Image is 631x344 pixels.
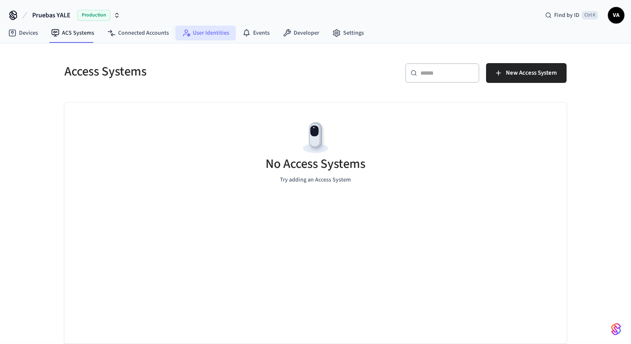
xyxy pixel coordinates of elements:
[276,26,326,40] a: Developer
[77,10,110,21] span: Production
[101,26,176,40] a: Connected Accounts
[266,156,365,172] h5: No Access Systems
[609,8,624,23] span: VA
[280,176,351,184] p: Try adding an Access System
[611,323,621,336] img: SeamLogoGradient.69752ec5.svg
[176,26,236,40] a: User Identities
[506,68,557,78] span: New Access System
[297,119,334,156] img: Devices Empty State
[32,10,71,20] span: Pruebas YALE
[326,26,370,40] a: Settings
[486,63,567,83] button: New Access System
[582,11,598,19] span: Ctrl K
[554,11,579,19] span: Find by ID
[2,26,45,40] a: Devices
[538,8,605,23] div: Find by IDCtrl K
[64,63,311,80] h5: Access Systems
[45,26,101,40] a: ACS Systems
[608,7,624,24] button: VA
[236,26,276,40] a: Events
